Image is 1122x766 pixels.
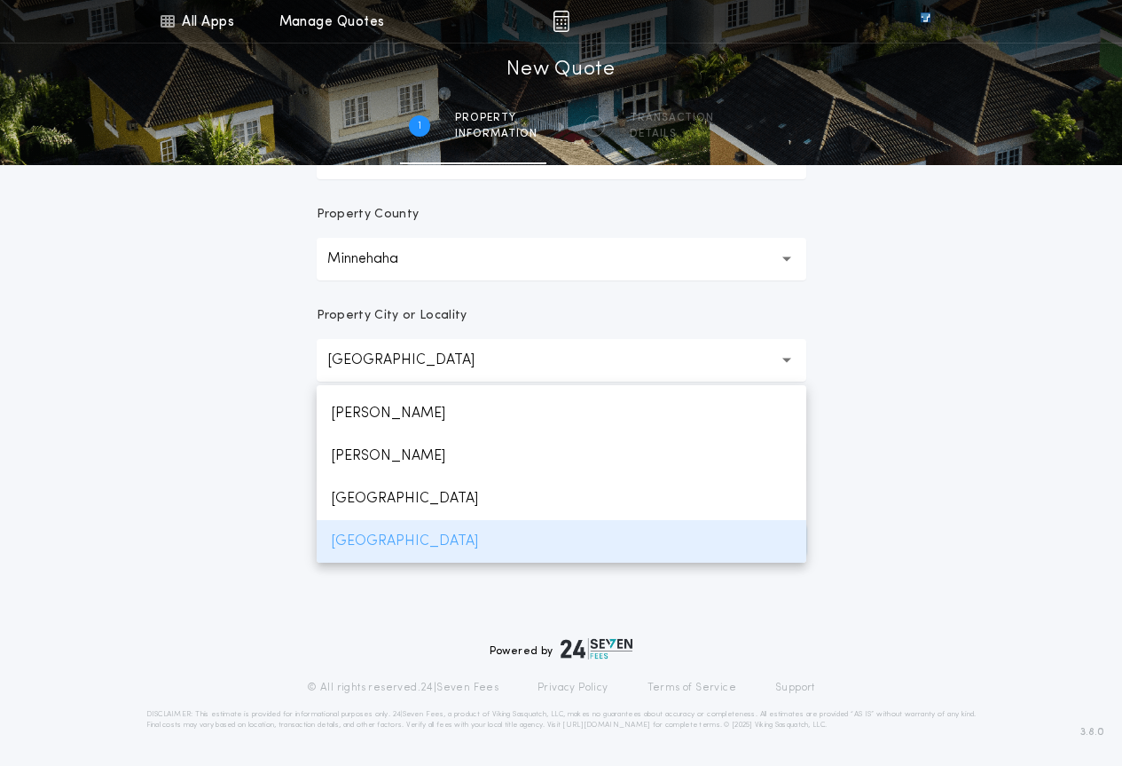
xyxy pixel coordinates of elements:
span: details [630,127,714,141]
div: Powered by [490,638,633,659]
span: information [455,127,537,141]
p: Property City or Locality [317,307,467,325]
p: [GEOGRAPHIC_DATA] [327,350,503,371]
span: Transaction [630,111,714,125]
p: DISCLAIMER: This estimate is provided for informational purposes only. 24|Seven Fees, a product o... [146,709,977,730]
img: img [553,11,569,32]
p: Property County [317,206,420,224]
button: Minnehaha [317,238,806,280]
h1: New Quote [506,56,615,84]
span: Property [455,111,537,125]
span: 3.8.0 [1080,724,1104,740]
p: Minnehaha [327,249,427,270]
h2: 1 [418,119,421,133]
p: [GEOGRAPHIC_DATA] [317,478,806,520]
p: [PERSON_NAME] [317,392,806,435]
a: Terms of Service [647,681,736,695]
img: logo [561,638,633,659]
p: [PERSON_NAME] [317,435,806,478]
button: [GEOGRAPHIC_DATA] [317,339,806,382]
p: © All rights reserved. 24|Seven Fees [307,681,498,695]
a: [URL][DOMAIN_NAME] [562,722,650,729]
img: vs-icon [888,12,962,30]
a: Support [775,681,815,695]
h2: 2 [591,119,597,133]
a: Privacy Policy [537,681,608,695]
ul: [GEOGRAPHIC_DATA] [317,385,806,563]
p: [GEOGRAPHIC_DATA] [317,520,806,563]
